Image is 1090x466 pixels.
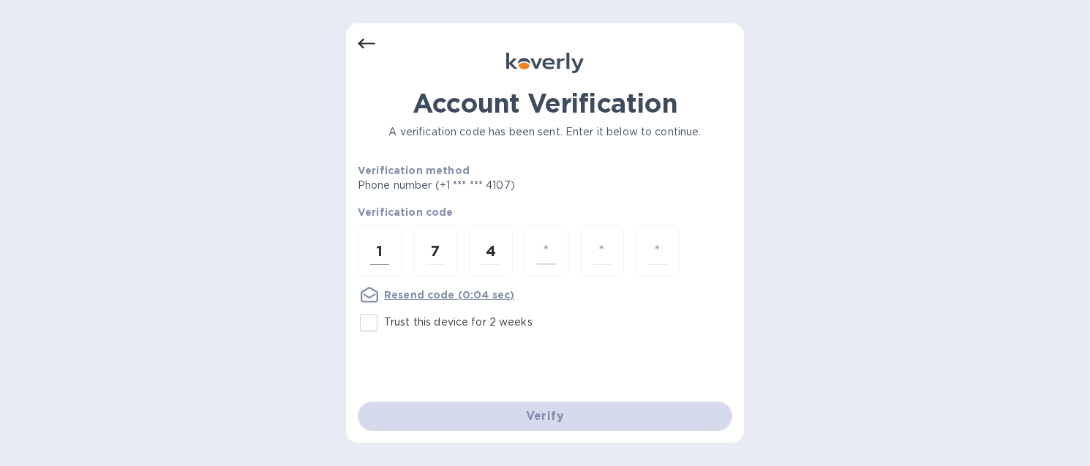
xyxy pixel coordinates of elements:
p: Trust this device for 2 weeks [384,315,533,330]
h1: Account Verification [358,88,732,119]
p: A verification code has been sent. Enter it below to continue. [358,124,732,140]
p: Phone number (+1 *** *** 4107) [358,178,627,193]
p: Verification code [358,205,732,219]
u: Resend code (0:04 sec) [384,289,514,301]
b: Verification method [358,165,470,176]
